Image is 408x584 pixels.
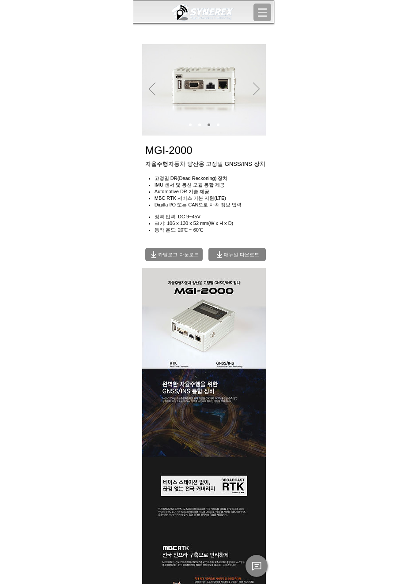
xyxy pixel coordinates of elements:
a: 매뉴얼 다운로드 [208,248,266,261]
span: Digitla I/O 또는 CAN으로 차속 정보 입력 [155,202,242,207]
a: 01 [189,124,192,126]
a: 02 [198,124,201,126]
div: 슬라이드쇼 [142,44,266,135]
img: 회사_로고-removebg-preview.png [169,3,235,23]
a: Chat [246,555,268,577]
span: 매뉴얼 다운로드 [224,251,259,258]
span: Automotive DR 기술 제공 [155,189,209,194]
span: 카탈로그 다운로드 [158,251,198,258]
span: MGI-2000 [145,144,193,156]
nav: 슬라이드 [185,124,223,126]
span: MBC RTK 서비스 기본 지원(LTE) [155,195,226,201]
a: 카탈로그 다운로드 [145,248,203,261]
span: 동작 온도: 20℃ ~ 60℃ [155,227,203,232]
nav: Site [253,4,271,21]
button: 이전 [149,82,155,97]
a: 03 [208,124,210,126]
span: 정격 입력: DC 9~45V [155,214,200,219]
span: ​자율주행자동차 양산용 고정밀 GNSS/INS 장치 [145,161,265,167]
section: main content [133,44,275,139]
img: MGI2000_bottom.jpeg [142,44,266,135]
span: ​크기: 106 x 130 x 52 mm(W x H x D) [155,221,233,226]
span: 고정밀 DR(Dead Reckoning) 장치 [155,176,228,181]
button: 다음 [253,82,260,97]
span: IMU 센서 및 통신 모듈 통합 제공 [155,182,225,187]
a: 04 [217,124,219,126]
